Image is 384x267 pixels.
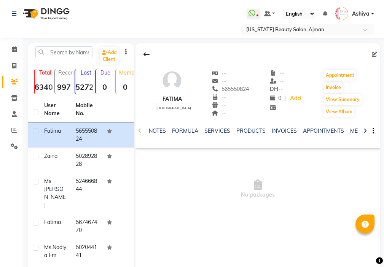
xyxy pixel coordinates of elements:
[352,10,370,18] span: Ashiya
[212,70,226,76] span: --
[71,148,103,173] td: 502892828
[71,122,103,148] td: 565550824
[44,178,66,208] span: ms [PERSON_NAME]
[284,94,286,102] span: |
[44,127,61,134] span: fatima
[71,214,103,239] td: 567467470
[324,70,356,81] button: Appointment
[289,93,302,104] a: Add
[135,151,381,227] span: No packages
[270,78,284,84] span: --
[236,127,266,134] a: PRODUCTS
[270,86,283,92] span: --
[19,3,72,24] img: logo
[71,97,103,122] th: Mobile No.
[58,69,73,76] p: Recent
[212,94,226,100] span: --
[119,69,134,76] p: Member
[35,82,53,92] strong: 6340
[204,127,230,134] a: SERVICES
[212,102,226,108] span: --
[40,97,71,122] th: User Name
[335,7,348,20] img: Ashiya
[324,106,354,117] button: View Album
[212,86,249,92] span: 565550824
[38,69,53,76] p: Total
[156,106,191,110] span: [DEMOGRAPHIC_DATA]
[55,82,73,92] strong: 997
[324,82,343,93] button: Invoice
[303,127,344,134] a: APPOINTMENTS
[324,94,362,105] button: View Summary
[352,237,376,259] iframe: chat widget
[161,69,183,92] img: avatar
[75,82,94,92] strong: 5272
[71,239,103,264] td: 502044141
[44,219,61,226] span: fatima
[44,244,66,259] span: Ms.Nadiya Fm
[172,127,198,134] a: FORMULA
[139,47,155,62] div: Back to Client
[44,153,57,159] span: zaina
[212,110,226,116] span: --
[212,78,226,84] span: --
[96,82,114,92] strong: 0
[116,82,134,92] strong: 0
[153,95,191,103] div: fatima
[97,69,114,76] p: Due
[270,86,278,92] span: DH
[272,127,297,134] a: INVOICES
[149,127,166,134] a: NOTES
[71,173,103,214] td: 524666844
[78,69,94,76] p: Lost
[270,95,281,102] span: 0
[35,46,92,58] input: Search by Name/Mobile/Email/Code
[100,47,119,65] a: Add Client
[270,70,284,76] span: --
